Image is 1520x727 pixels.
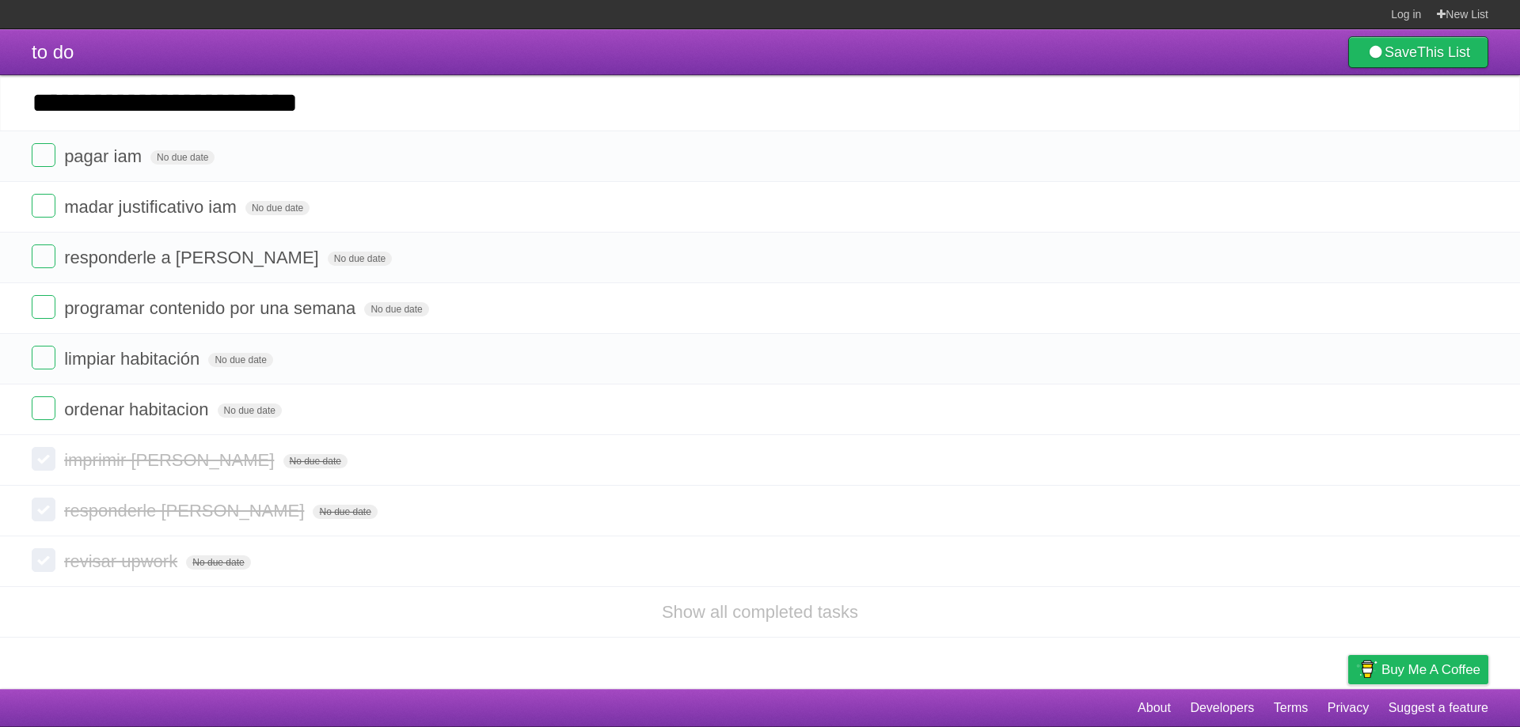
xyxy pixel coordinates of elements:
[1328,693,1369,723] a: Privacy
[1356,656,1377,683] img: Buy me a coffee
[32,498,55,521] label: Done
[283,454,348,468] span: No due date
[32,346,55,369] label: Done
[208,353,272,367] span: No due date
[1381,656,1480,683] span: Buy me a coffee
[32,548,55,572] label: Done
[1138,693,1171,723] a: About
[1348,655,1488,684] a: Buy me a coffee
[245,201,310,215] span: No due date
[32,194,55,218] label: Done
[1417,44,1470,60] b: This List
[32,447,55,471] label: Done
[64,197,241,217] span: madar justificativo iam
[64,501,308,521] span: responderle [PERSON_NAME]
[64,248,323,267] span: responderle a [PERSON_NAME]
[186,555,250,570] span: No due date
[1274,693,1309,723] a: Terms
[1348,36,1488,68] a: SaveThis List
[1389,693,1488,723] a: Suggest a feature
[32,244,55,268] label: Done
[364,302,428,316] span: No due date
[32,295,55,319] label: Done
[64,399,212,419] span: ordenar habitacion
[313,505,377,519] span: No due date
[32,396,55,420] label: Done
[64,298,359,318] span: programar contenido por una semana
[64,551,181,571] span: revisar upwork
[662,602,858,622] a: Show all completed tasks
[32,41,74,62] span: to do
[150,150,215,165] span: No due date
[218,403,282,418] span: No due date
[64,146,146,166] span: pagar iam
[32,143,55,167] label: Done
[1190,693,1254,723] a: Developers
[64,349,203,369] span: limpiar habitación
[64,450,278,470] span: imprimir [PERSON_NAME]
[328,252,392,266] span: No due date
